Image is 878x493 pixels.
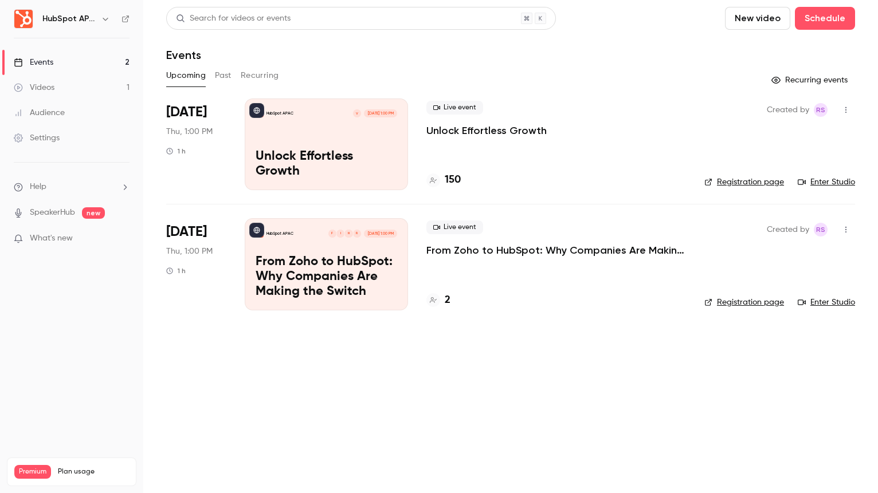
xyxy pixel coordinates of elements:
[166,98,226,190] div: Sep 11 Thu, 1:00 PM (Australia/Sydney)
[166,48,201,62] h1: Events
[445,172,461,188] h4: 150
[704,176,784,188] a: Registration page
[704,297,784,308] a: Registration page
[445,293,450,308] h4: 2
[767,103,809,117] span: Created by
[14,465,51,479] span: Premium
[30,207,75,219] a: SpeakerHub
[344,229,353,238] div: N
[426,220,483,234] span: Live event
[766,71,855,89] button: Recurring events
[245,218,408,310] a: From Zoho to HubSpot: Why Companies Are Making the SwitchHubSpot APACRNIF[DATE] 1:00 PMFrom Zoho ...
[42,13,96,25] h6: HubSpot APAC
[166,218,226,310] div: Oct 9 Thu, 1:00 PM (Australia/Sydney)
[798,297,855,308] a: Enter Studio
[30,181,46,193] span: Help
[256,255,397,299] p: From Zoho to HubSpot: Why Companies Are Making the Switch
[816,103,825,117] span: RS
[426,124,547,137] a: Unlock Effortless Growth
[215,66,232,85] button: Past
[266,111,293,116] p: HubSpot APAC
[426,101,483,115] span: Live event
[166,266,186,275] div: 1 h
[256,149,397,179] p: Unlock Effortless Growth
[352,109,362,118] div: V
[364,109,397,117] span: [DATE] 1:00 PM
[58,467,129,476] span: Plan usage
[336,229,345,238] div: I
[166,66,206,85] button: Upcoming
[166,103,207,121] span: [DATE]
[798,176,855,188] a: Enter Studio
[241,66,279,85] button: Recurring
[176,13,291,25] div: Search for videos or events
[14,82,54,93] div: Videos
[14,10,33,28] img: HubSpot APAC
[816,223,825,236] span: RS
[166,147,186,156] div: 1 h
[166,126,213,137] span: Thu, 1:00 PM
[14,132,60,144] div: Settings
[426,293,450,308] a: 2
[767,223,809,236] span: Created by
[426,172,461,188] a: 150
[364,230,397,238] span: [DATE] 1:00 PM
[814,103,828,117] span: Rebecca Sjoberg
[795,7,855,30] button: Schedule
[14,57,53,68] div: Events
[352,229,362,238] div: R
[82,207,105,219] span: new
[30,232,73,244] span: What's new
[166,223,207,241] span: [DATE]
[166,246,213,257] span: Thu, 1:00 PM
[328,229,337,238] div: F
[245,98,408,190] a: Unlock Effortless GrowthHubSpot APACV[DATE] 1:00 PMUnlock Effortless Growth
[814,223,828,236] span: Rebecca Sjoberg
[14,181,130,193] li: help-dropdown-opener
[426,243,686,257] a: From Zoho to HubSpot: Why Companies Are Making the Switch
[14,107,65,119] div: Audience
[266,231,293,236] p: HubSpot APAC
[725,7,790,30] button: New video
